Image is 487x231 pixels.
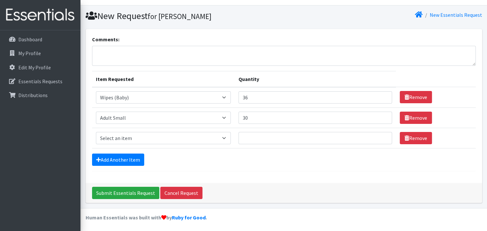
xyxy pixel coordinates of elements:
[18,64,51,71] p: Edit My Profile
[3,61,78,74] a: Edit My Profile
[400,91,432,103] a: Remove
[92,154,144,166] a: Add Another Item
[92,187,159,199] input: Submit Essentials Request
[92,71,235,87] th: Item Requested
[430,12,482,18] a: New Essentials Request
[18,36,42,43] p: Dashboard
[3,33,78,46] a: Dashboard
[86,10,282,22] h1: New Request
[18,92,48,98] p: Distributions
[18,78,62,85] p: Essentials Requests
[3,75,78,88] a: Essentials Requests
[3,4,78,26] img: HumanEssentials
[400,112,432,124] a: Remove
[235,71,396,87] th: Quantity
[160,187,202,199] a: Cancel Request
[400,132,432,144] a: Remove
[86,214,207,221] strong: Human Essentials was built with by .
[3,47,78,60] a: My Profile
[18,50,41,56] p: My Profile
[148,12,211,21] small: for [PERSON_NAME]
[172,214,206,221] a: Ruby for Good
[92,35,119,43] label: Comments:
[3,89,78,102] a: Distributions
